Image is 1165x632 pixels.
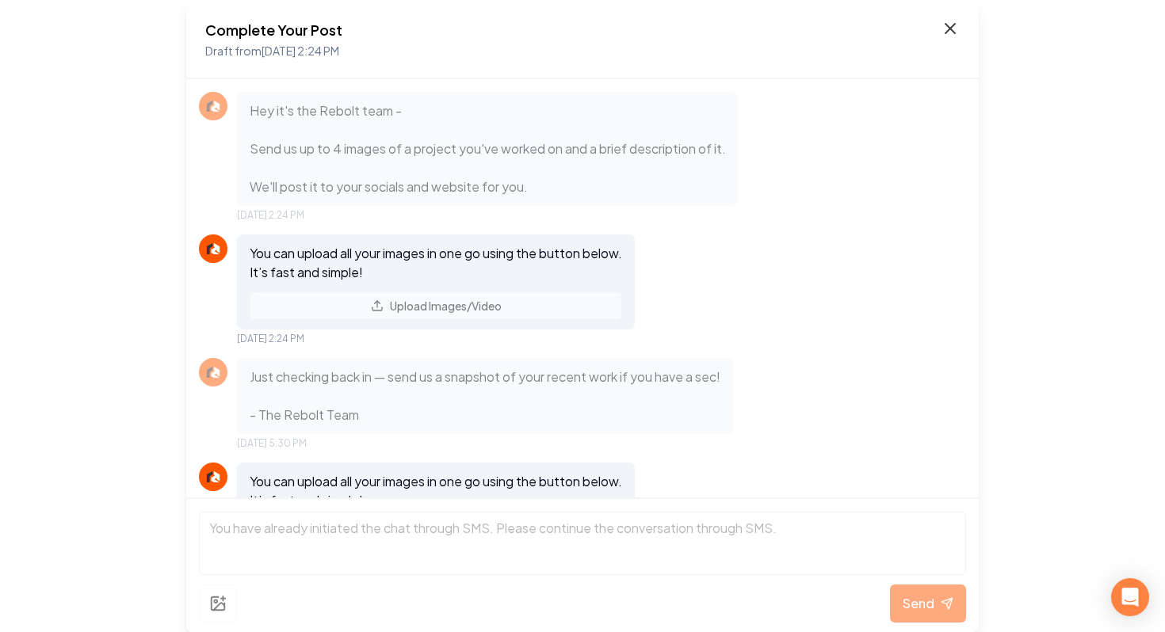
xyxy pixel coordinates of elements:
img: Rebolt Logo [204,97,223,116]
img: Rebolt Logo [204,467,223,486]
p: Just checking back in — send us a snapshot of your recent work if you have a sec! - The Rebolt Team [250,367,720,425]
p: Hey it's the Rebolt team - Send us up to 4 images of a project you've worked on and a brief descr... [250,101,726,196]
span: [DATE] 2:24 PM [237,333,304,345]
span: [DATE] 2:24 PM [237,209,304,222]
h2: Complete Your Post [205,19,342,41]
img: Rebolt Logo [204,363,223,382]
div: Open Intercom Messenger [1111,578,1149,616]
span: Draft from [DATE] 2:24 PM [205,44,339,58]
p: You can upload all your images in one go using the button below. It’s fast and simple! [250,244,622,282]
img: Rebolt Logo [204,239,223,258]
p: You can upload all your images in one go using the button below. It’s fast and simple! [250,472,622,510]
span: [DATE] 5:30 PM [237,437,307,450]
